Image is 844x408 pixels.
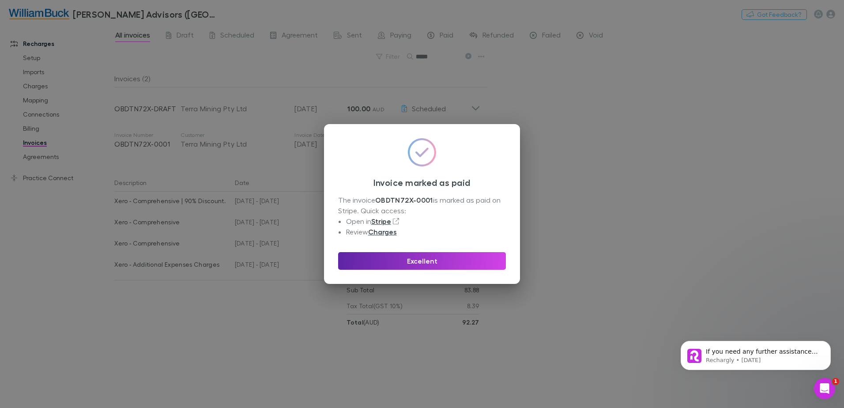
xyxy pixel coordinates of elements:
[338,195,506,237] div: The invoice is marked as paid on Stripe. Quick access:
[368,227,397,236] a: Charges
[338,252,506,270] button: Excellent
[408,138,436,166] img: GradientCheckmarkIcon.svg
[832,378,839,385] span: 1
[814,378,835,399] iframe: Intercom live chat
[338,177,506,188] h3: Invoice marked as paid
[371,217,391,226] a: Stripe
[346,216,506,227] li: Open in
[375,196,433,204] strong: OBDTN72X-0001
[346,227,506,237] li: Review
[667,322,844,384] iframe: Intercom notifications message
